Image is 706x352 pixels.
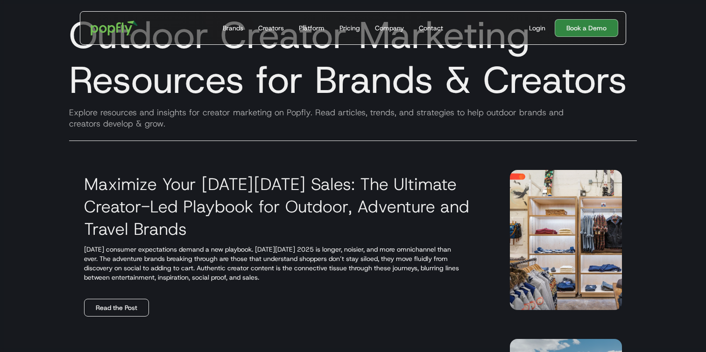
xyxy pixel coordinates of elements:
[84,245,487,282] p: [DATE] consumer expectations demand a new playbook. [DATE][DATE] 2025 is longer, noisier, and mor...
[415,12,447,44] a: Contact
[254,12,288,44] a: Creators
[84,299,149,317] a: Read the Post
[336,12,364,44] a: Pricing
[375,23,404,33] div: Company
[223,23,243,33] div: Brands
[84,173,487,240] h3: Maximize Your [DATE][DATE] Sales: The Ultimate Creator-Led Playbook for Outdoor, Adventure and Tr...
[62,13,644,102] h1: Outdoor Creator Marketing Resources for Brands & Creators
[258,23,284,33] div: Creators
[299,23,325,33] div: Platform
[62,107,644,129] div: Explore resources and insights for creator marketing on Popfly. Read articles, trends, and strate...
[295,12,328,44] a: Platform
[339,23,360,33] div: Pricing
[219,12,247,44] a: Brands
[555,19,618,37] a: Book a Demo
[84,14,144,42] a: home
[371,12,408,44] a: Company
[525,23,549,33] a: Login
[419,23,443,33] div: Contact
[529,23,545,33] div: Login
